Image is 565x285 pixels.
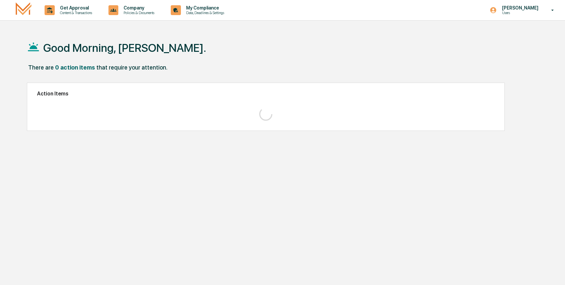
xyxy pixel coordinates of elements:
img: logo [16,2,31,18]
p: Policies & Documents [118,10,158,15]
h1: Good Morning, [PERSON_NAME]. [43,41,206,54]
div: There are [28,64,54,71]
p: Content & Transactions [55,10,95,15]
p: Data, Deadlines & Settings [181,10,227,15]
p: My Compliance [181,5,227,10]
p: Get Approval [55,5,95,10]
div: that require your attention. [96,64,167,71]
h2: Action Items [37,91,495,97]
p: Users [497,10,542,15]
div: 0 action items [55,64,95,71]
p: Company [118,5,158,10]
p: [PERSON_NAME] [497,5,542,10]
